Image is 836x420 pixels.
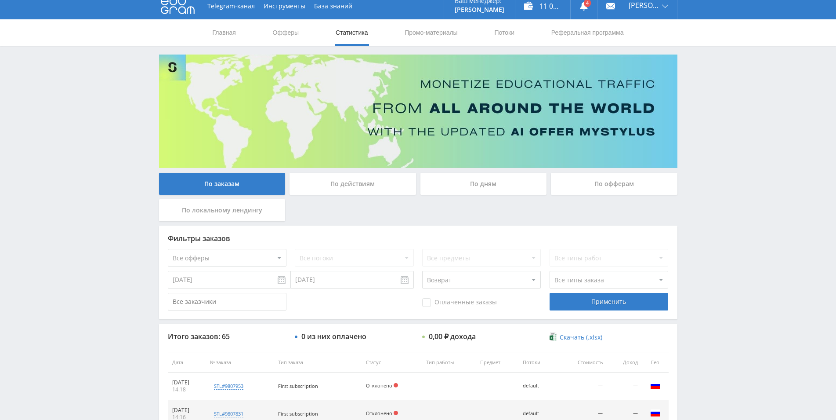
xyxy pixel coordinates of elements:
[518,353,557,373] th: Потоки
[642,353,669,373] th: Гео
[557,373,607,400] td: —
[607,373,642,400] td: —
[172,379,202,386] div: [DATE]
[168,332,286,340] div: Итого заказов: 65
[274,353,362,373] th: Тип заказа
[551,173,677,195] div: По офферам
[168,353,206,373] th: Дата
[168,234,669,242] div: Фильтры заказов
[206,353,274,373] th: № заказа
[214,410,243,417] div: stl#9807831
[493,19,515,46] a: Потоки
[422,298,497,307] span: Оплаченные заказы
[455,6,504,13] p: [PERSON_NAME]
[650,408,661,418] img: rus.png
[366,382,392,389] span: Отклонено
[523,411,553,416] div: default
[557,353,607,373] th: Стоимость
[159,55,677,168] img: Banner
[362,353,422,373] th: Статус
[476,353,518,373] th: Предмет
[629,2,659,9] span: [PERSON_NAME]
[650,380,661,391] img: rus.png
[550,19,625,46] a: Реферальная программа
[172,386,202,393] div: 14:18
[168,293,286,310] input: Все заказчики
[272,19,300,46] a: Офферы
[366,410,392,416] span: Отклонено
[550,333,602,342] a: Скачать (.xlsx)
[159,199,286,221] div: По локальному лендингу
[404,19,458,46] a: Промо-материалы
[212,19,237,46] a: Главная
[550,332,557,341] img: xlsx
[607,353,642,373] th: Доход
[550,293,668,310] div: Применить
[523,383,553,389] div: default
[394,411,398,415] span: Отклонен
[172,407,202,414] div: [DATE]
[394,383,398,387] span: Отклонен
[301,332,366,340] div: 0 из них оплачено
[278,410,318,417] span: First subscription
[422,353,475,373] th: Тип работы
[335,19,369,46] a: Статистика
[159,173,286,195] div: По заказам
[290,173,416,195] div: По действиям
[214,383,243,390] div: stl#9807953
[560,334,602,341] span: Скачать (.xlsx)
[420,173,547,195] div: По дням
[429,332,476,340] div: 0,00 ₽ дохода
[278,383,318,389] span: First subscription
